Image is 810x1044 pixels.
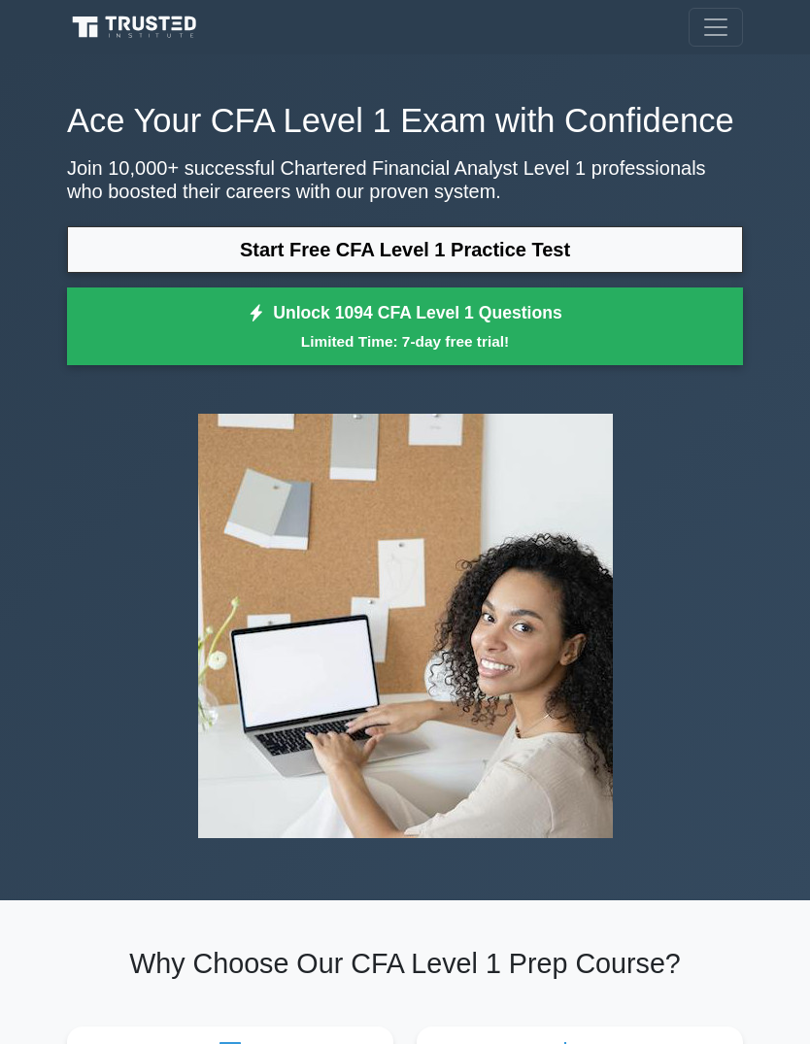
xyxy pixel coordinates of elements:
small: Limited Time: 7-day free trial! [91,330,719,353]
a: Unlock 1094 CFA Level 1 QuestionsLimited Time: 7-day free trial! [67,287,743,365]
p: Join 10,000+ successful Chartered Financial Analyst Level 1 professionals who boosted their caree... [67,156,743,203]
h2: Why Choose Our CFA Level 1 Prep Course? [67,947,743,980]
button: Toggle navigation [689,8,743,47]
a: Start Free CFA Level 1 Practice Test [67,226,743,273]
h1: Ace Your CFA Level 1 Exam with Confidence [67,101,743,141]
